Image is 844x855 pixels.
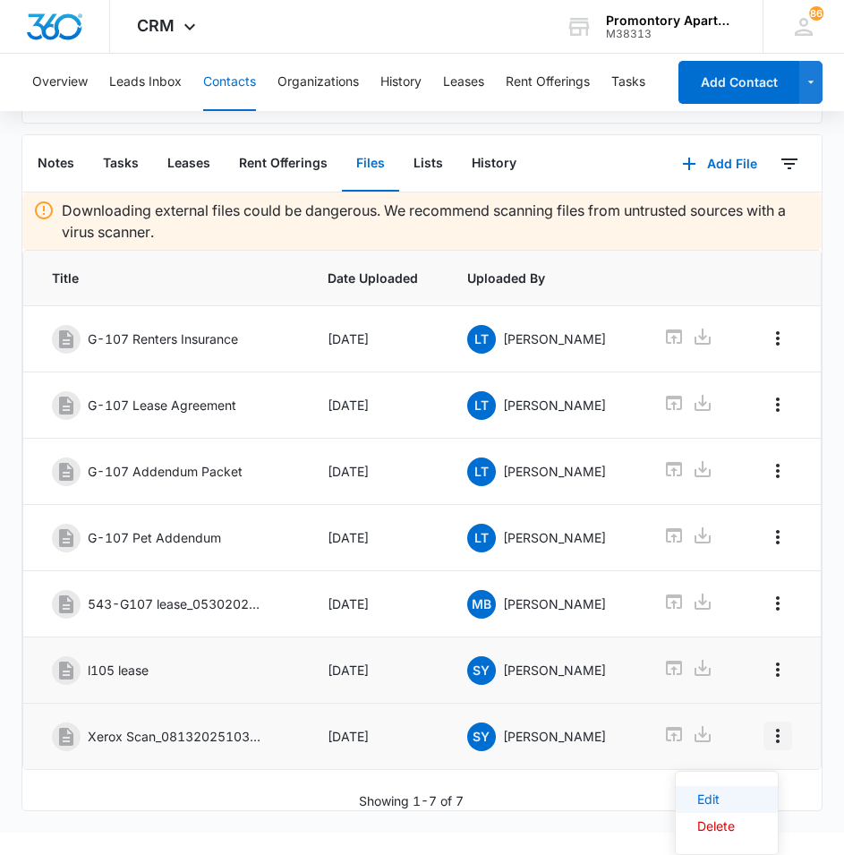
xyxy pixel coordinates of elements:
p: G-107 Renters Insurance [88,329,238,348]
button: Overflow Menu [763,589,792,618]
button: Contacts [203,54,256,111]
span: LT [467,325,496,354]
button: Notes [23,136,89,192]
button: Overflow Menu [763,324,792,353]
span: Uploaded By [467,269,621,287]
button: Leases [443,54,484,111]
td: [DATE] [306,704,445,770]
span: MB [467,590,496,619]
p: Showing 1-7 of 7 [359,791,464,810]
td: [DATE] [306,571,445,637]
button: History [380,54,422,111]
p: [PERSON_NAME] [503,329,606,348]
button: Files [342,136,399,192]
button: Overflow Menu [763,457,792,485]
td: [DATE] [306,637,445,704]
td: [DATE] [306,505,445,571]
div: Edit [697,793,735,806]
button: Overflow Menu [763,523,792,551]
p: G-107 Addendum Packet [88,462,243,481]
span: 86 [809,6,823,21]
p: [PERSON_NAME] [503,528,606,547]
div: account id [606,28,737,40]
span: SY [467,656,496,685]
button: Overflow Menu [763,722,792,750]
button: Tasks [611,54,645,111]
button: Rent Offerings [506,54,590,111]
button: Delete [676,813,778,840]
p: [PERSON_NAME] [503,727,606,746]
td: [DATE] [306,439,445,505]
button: Edit [676,786,778,813]
button: Tasks [89,136,153,192]
button: Leases [153,136,225,192]
span: CRM [137,16,175,35]
p: l105 lease [88,661,149,680]
span: LT [467,391,496,420]
td: [DATE] [306,306,445,372]
p: [PERSON_NAME] [503,396,606,415]
span: Date Uploaded [328,269,423,287]
p: Xerox Scan_08132025103220.pdf [88,727,267,746]
p: G-107 Pet Addendum [88,528,221,547]
span: SY [467,722,496,751]
button: Overflow Menu [763,390,792,419]
button: Filters [775,150,804,178]
button: Rent Offerings [225,136,342,192]
button: Lists [399,136,457,192]
p: 543-G107 lease_05302025094626.pdf [88,594,267,613]
span: LT [467,457,496,486]
button: Add File [664,142,775,185]
div: notifications count [809,6,823,21]
p: [PERSON_NAME] [503,594,606,613]
p: Downloading external files could be dangerous. We recommend scanning files from untrusted sources... [62,200,812,243]
p: [PERSON_NAME] [503,462,606,481]
p: [PERSON_NAME] [503,661,606,680]
button: Overflow Menu [763,655,792,684]
span: Title [52,269,286,287]
button: Overview [32,54,88,111]
div: account name [606,13,737,28]
button: Organizations [277,54,359,111]
p: G-107 Lease Agreement [88,396,236,415]
span: LT [467,524,496,552]
div: Delete [697,820,735,833]
button: History [457,136,531,192]
button: Add Contact [678,61,799,104]
button: Leads Inbox [109,54,182,111]
td: [DATE] [306,372,445,439]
